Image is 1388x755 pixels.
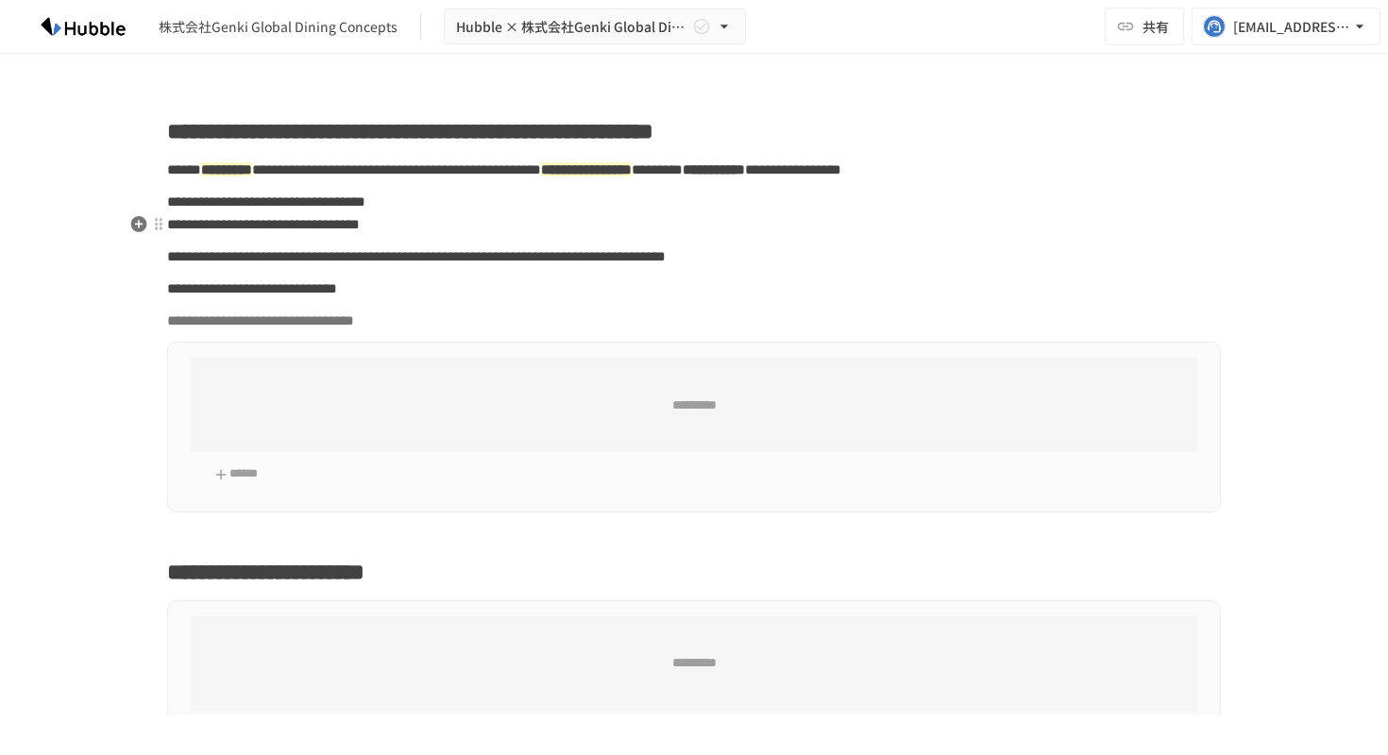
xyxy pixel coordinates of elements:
div: [EMAIL_ADDRESS][DOMAIN_NAME] [1233,15,1350,39]
div: 株式会社Genki Global Dining Concepts [159,17,398,37]
button: [EMAIL_ADDRESS][DOMAIN_NAME] [1192,8,1380,45]
span: Hubble × 株式会社Genki Global Dining Concepts様_オンボーディングプロジェクト [456,15,688,39]
button: 共有 [1105,8,1184,45]
span: 共有 [1143,16,1169,37]
button: Hubble × 株式会社Genki Global Dining Concepts様_オンボーディングプロジェクト [444,8,746,45]
img: HzDRNkGCf7KYO4GfwKnzITak6oVsp5RHeZBEM1dQFiQ [23,11,144,42]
